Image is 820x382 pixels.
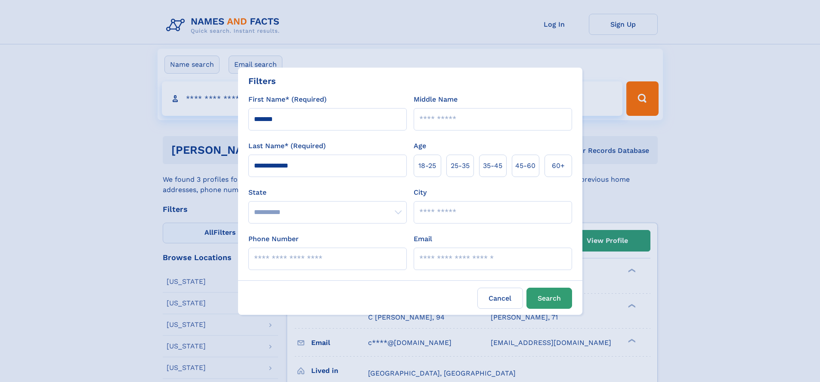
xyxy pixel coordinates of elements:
span: 35‑45 [483,161,502,171]
label: Phone Number [248,234,299,244]
label: City [414,187,427,198]
span: 60+ [552,161,565,171]
label: State [248,187,407,198]
label: Age [414,141,426,151]
label: Cancel [477,288,523,309]
span: 45‑60 [515,161,535,171]
label: Email [414,234,432,244]
label: Last Name* (Required) [248,141,326,151]
label: Middle Name [414,94,458,105]
label: First Name* (Required) [248,94,327,105]
span: 25‑35 [451,161,470,171]
span: 18‑25 [418,161,436,171]
button: Search [526,288,572,309]
div: Filters [248,75,276,87]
